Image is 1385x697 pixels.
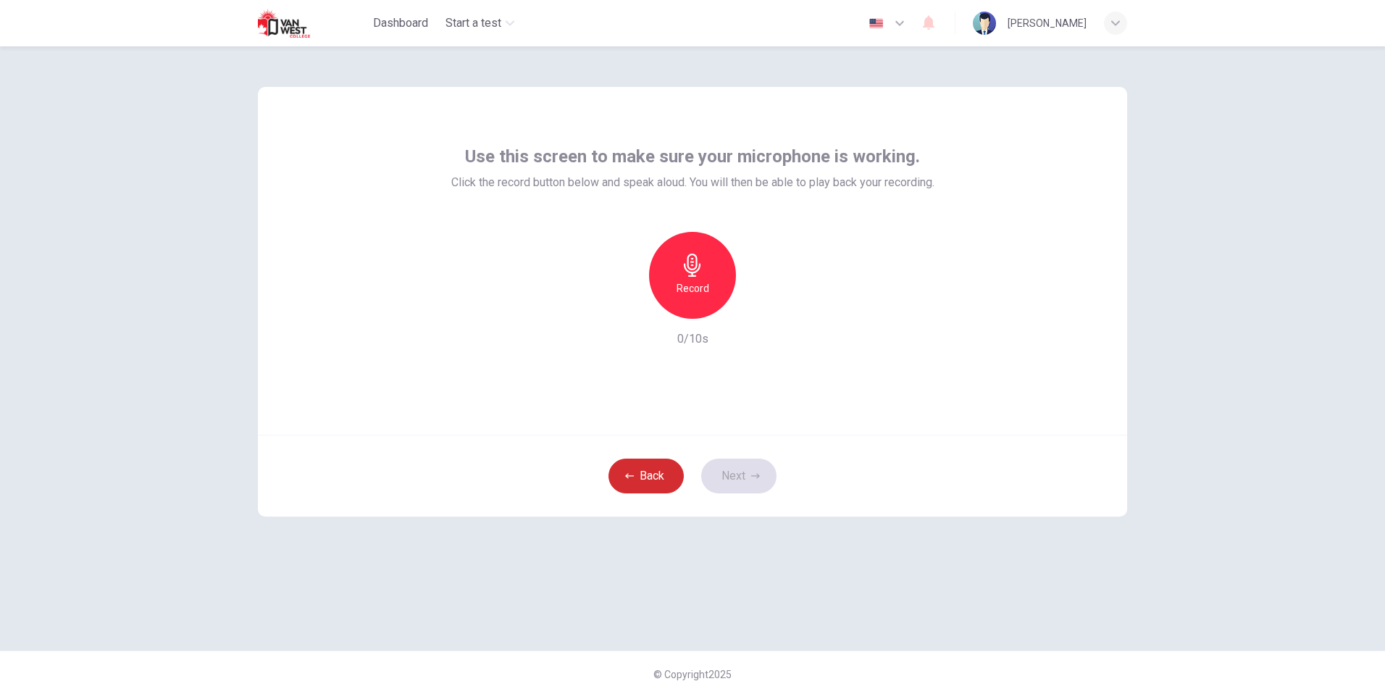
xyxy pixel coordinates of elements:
[608,459,684,493] button: Back
[465,145,920,168] span: Use this screen to make sure your microphone is working.
[451,174,934,191] span: Click the record button below and speak aloud. You will then be able to play back your recording.
[867,18,885,29] img: en
[653,669,732,680] span: © Copyright 2025
[367,10,434,36] button: Dashboard
[677,280,709,297] h6: Record
[258,9,367,38] a: Van West logo
[649,232,736,319] button: Record
[1008,14,1087,32] div: [PERSON_NAME]
[258,9,334,38] img: Van West logo
[973,12,996,35] img: Profile picture
[445,14,501,32] span: Start a test
[373,14,428,32] span: Dashboard
[677,330,708,348] h6: 0/10s
[440,10,520,36] button: Start a test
